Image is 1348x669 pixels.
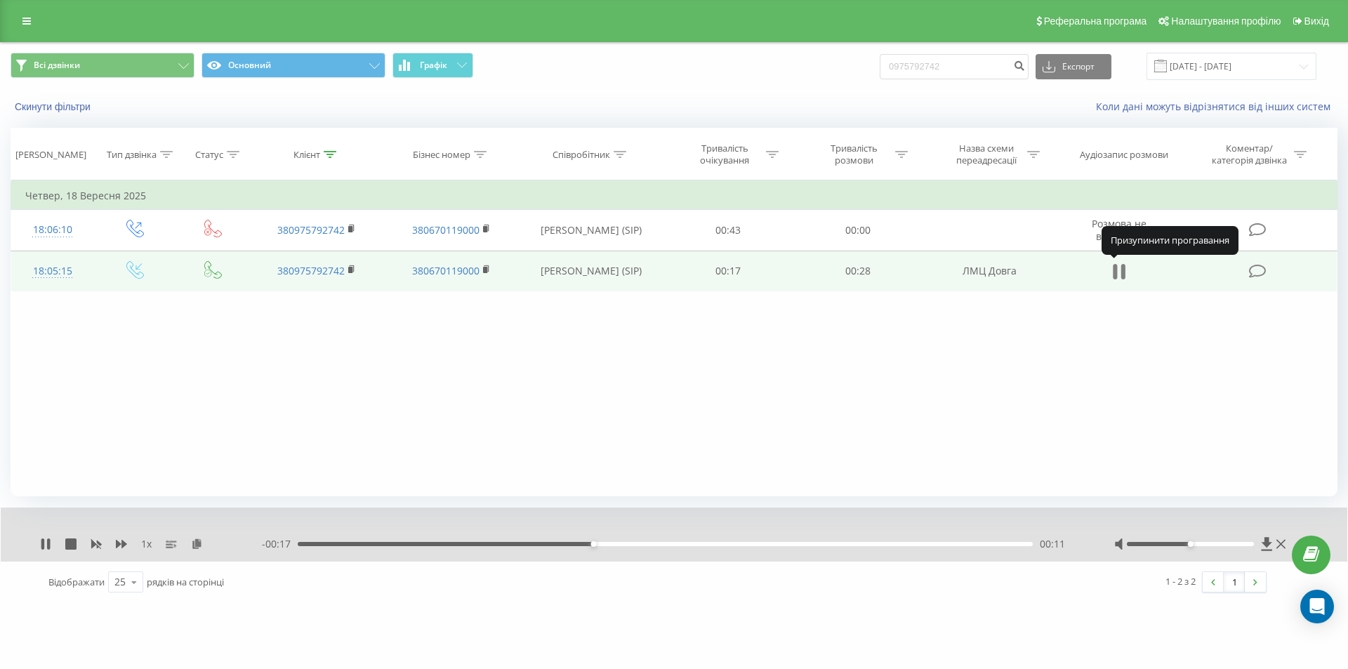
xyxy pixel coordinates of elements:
a: 380975792742 [277,264,345,277]
div: 18:05:15 [25,258,80,285]
a: 380670119000 [412,264,480,277]
div: 1 - 2 з 2 [1165,574,1196,588]
td: Четвер, 18 Вересня 2025 [11,182,1337,210]
a: 380670119000 [412,223,480,237]
div: 18:06:10 [25,216,80,244]
button: Скинути фільтри [11,100,98,113]
span: Відображати [48,576,105,588]
td: [PERSON_NAME] (SIP) [518,210,663,251]
span: Вихід [1304,15,1329,27]
div: Назва схеми переадресації [949,143,1024,166]
button: Всі дзвінки [11,53,194,78]
td: ЛМЦ Довга [923,251,1057,291]
div: Тип дзвінка [107,149,157,161]
div: 25 [114,575,126,589]
td: 00:17 [663,251,793,291]
div: Клієнт [293,149,320,161]
div: [PERSON_NAME] [15,149,86,161]
span: Розмова не відбулась [1092,217,1147,243]
a: 1 [1224,572,1245,592]
div: Коментар/категорія дзвінка [1208,143,1290,166]
div: Призупинити програвання [1102,226,1238,254]
div: Бізнес номер [413,149,470,161]
a: 380975792742 [277,223,345,237]
div: Тривалість розмови [817,143,892,166]
td: 00:43 [663,210,793,251]
input: Пошук за номером [880,54,1029,79]
span: - 00:17 [262,537,298,551]
div: Статус [195,149,223,161]
a: Коли дані можуть відрізнятися вiд інших систем [1096,100,1337,113]
span: 00:11 [1040,537,1065,551]
span: 1 x [141,537,152,551]
span: рядків на сторінці [147,576,224,588]
button: Експорт [1036,54,1111,79]
span: Налаштування профілю [1171,15,1281,27]
div: Аудіозапис розмови [1080,149,1168,161]
div: Тривалість очікування [687,143,762,166]
span: Всі дзвінки [34,60,80,71]
span: Графік [420,60,447,70]
td: 00:28 [793,251,922,291]
div: Accessibility label [1187,541,1193,547]
div: Співробітник [553,149,610,161]
span: Реферальна програма [1044,15,1147,27]
div: Accessibility label [590,541,596,547]
div: Open Intercom Messenger [1300,590,1334,623]
button: Графік [392,53,473,78]
button: Основний [201,53,385,78]
td: [PERSON_NAME] (SIP) [518,251,663,291]
td: 00:00 [793,210,922,251]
